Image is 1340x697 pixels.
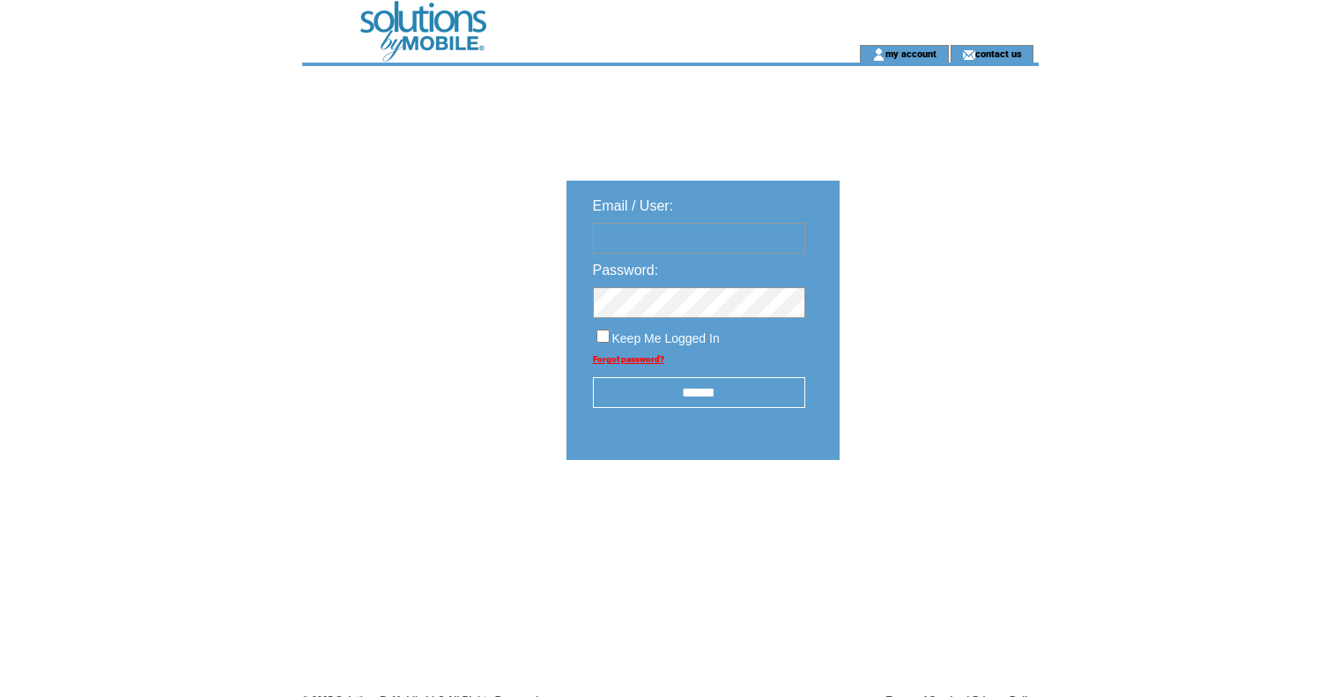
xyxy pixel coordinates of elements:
[593,198,674,213] span: Email / User:
[872,48,885,62] img: account_icon.gif
[593,354,664,364] a: Forgot password?
[975,48,1022,59] a: contact us
[891,504,979,526] img: transparent.png
[885,48,937,59] a: my account
[962,48,975,62] img: contact_us_icon.gif
[612,331,720,345] span: Keep Me Logged In
[593,263,659,278] span: Password:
